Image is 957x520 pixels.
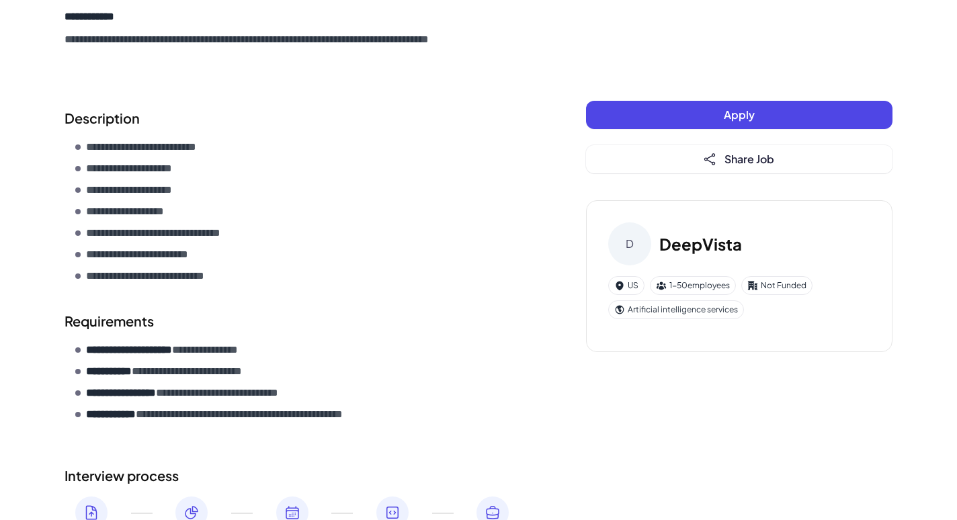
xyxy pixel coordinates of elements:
span: Share Job [724,152,774,166]
div: Artificial intelligence services [608,300,744,319]
h2: Description [65,108,532,128]
div: 1-50 employees [650,276,736,295]
span: Apply [724,107,755,122]
h2: Interview process [65,466,532,486]
h2: Requirements [65,311,532,331]
button: Apply [586,101,892,129]
div: D [608,222,651,265]
div: US [608,276,644,295]
h3: DeepVista [659,232,742,256]
button: Share Job [586,145,892,173]
div: Not Funded [741,276,813,295]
